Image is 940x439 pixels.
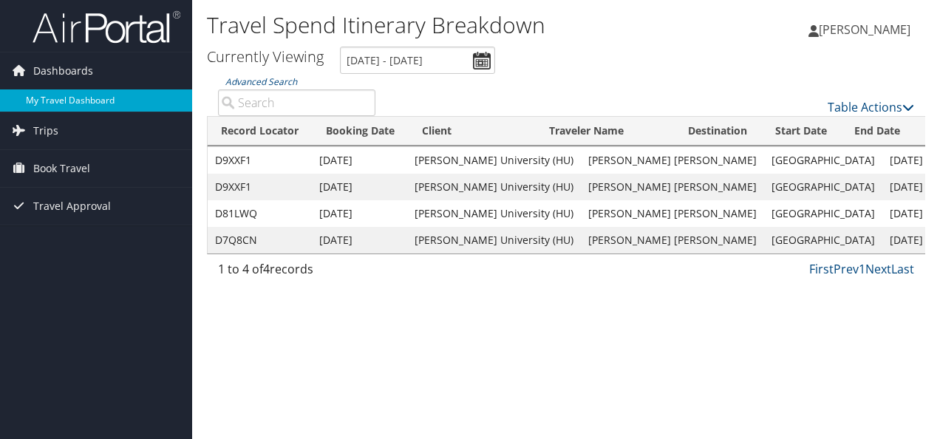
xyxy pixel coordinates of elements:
[828,99,914,115] a: Table Actions
[33,112,58,149] span: Trips
[764,147,882,174] td: [GEOGRAPHIC_DATA]
[312,200,407,227] td: [DATE]
[313,117,409,146] th: Booking Date: activate to sort column ascending
[407,174,581,200] td: [PERSON_NAME] University (HU)
[208,117,313,146] th: Record Locator: activate to sort column ascending
[340,47,495,74] input: [DATE] - [DATE]
[764,227,882,253] td: [GEOGRAPHIC_DATA]
[33,52,93,89] span: Dashboards
[407,227,581,253] td: [PERSON_NAME] University (HU)
[808,7,925,52] a: [PERSON_NAME]
[407,200,581,227] td: [PERSON_NAME] University (HU)
[764,200,882,227] td: [GEOGRAPHIC_DATA]
[891,261,914,277] a: Last
[208,200,312,227] td: D81LWQ
[834,261,859,277] a: Prev
[208,147,312,174] td: D9XXF1
[841,117,917,146] th: End Date: activate to sort column ascending
[581,147,764,174] td: [PERSON_NAME] [PERSON_NAME]
[312,174,407,200] td: [DATE]
[33,10,180,44] img: airportal-logo.png
[218,260,375,285] div: 1 to 4 of records
[207,10,686,41] h1: Travel Spend Itinerary Breakdown
[33,150,90,187] span: Book Travel
[859,261,865,277] a: 1
[407,147,581,174] td: [PERSON_NAME] University (HU)
[208,227,312,253] td: D7Q8CN
[581,227,764,253] td: [PERSON_NAME] [PERSON_NAME]
[33,188,111,225] span: Travel Approval
[819,21,910,38] span: [PERSON_NAME]
[865,261,891,277] a: Next
[263,261,270,277] span: 4
[208,174,312,200] td: D9XXF1
[207,47,324,67] h3: Currently Viewing
[764,174,882,200] td: [GEOGRAPHIC_DATA]
[409,117,536,146] th: Client: activate to sort column ascending
[762,117,841,146] th: Start Date: activate to sort column ascending
[536,117,675,146] th: Traveler Name: activate to sort column ascending
[675,117,762,146] th: Destination: activate to sort column ascending
[218,89,375,116] input: Advanced Search
[312,147,407,174] td: [DATE]
[581,200,764,227] td: [PERSON_NAME] [PERSON_NAME]
[581,174,764,200] td: [PERSON_NAME] [PERSON_NAME]
[809,261,834,277] a: First
[312,227,407,253] td: [DATE]
[225,75,297,88] a: Advanced Search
